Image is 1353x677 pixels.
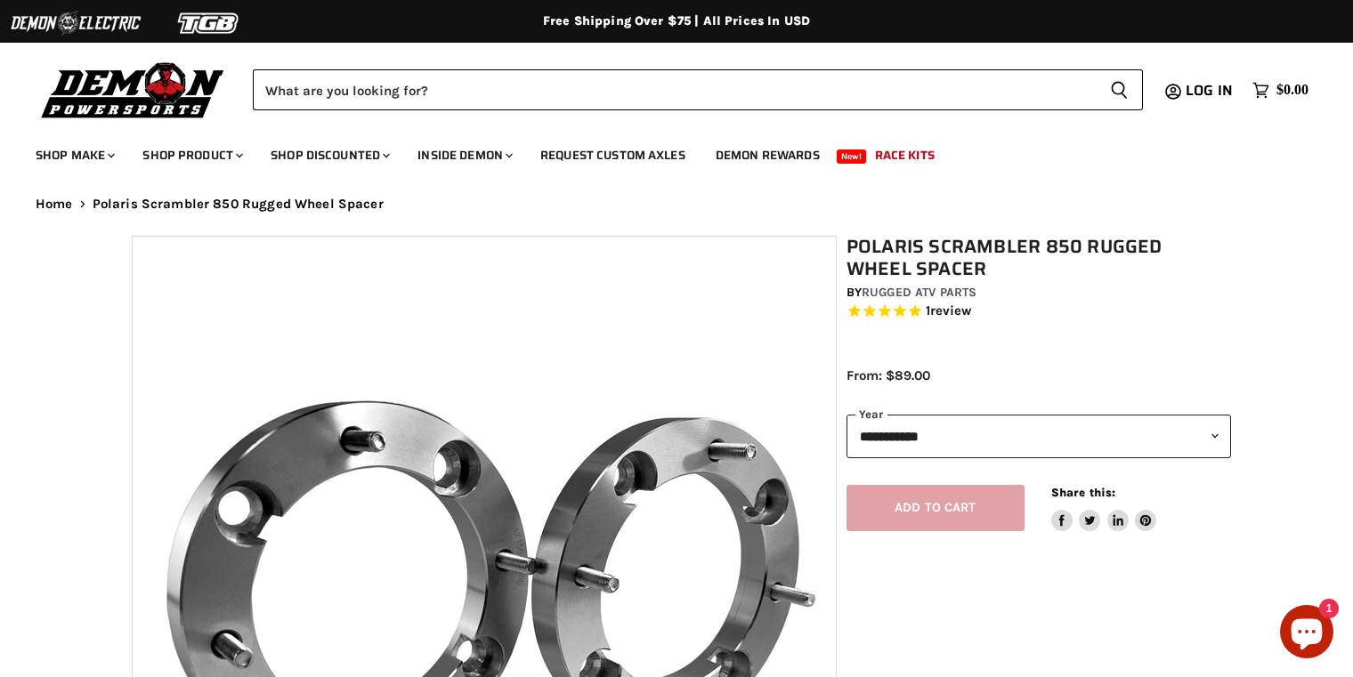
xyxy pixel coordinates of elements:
a: Shop Discounted [257,137,401,173]
ul: Main menu [22,130,1304,173]
img: Demon Powersports [36,58,231,121]
a: Rugged ATV Parts [862,285,976,300]
span: Share this: [1051,486,1115,499]
button: Search [1096,69,1143,110]
span: From: $89.00 [847,367,930,383]
span: Polaris Scrambler 850 Rugged Wheel Spacer [93,197,384,212]
div: by [847,283,1231,302]
span: New! [837,149,867,164]
inbox-online-store-chat: Shopify online store chat [1275,605,1339,663]
a: Shop Make [22,137,126,173]
img: Demon Electric Logo 2 [9,6,142,40]
form: Product [253,69,1143,110]
a: Home [36,197,73,212]
a: $0.00 [1244,77,1317,103]
input: Search [253,69,1096,110]
a: Shop Product [129,137,254,173]
span: Log in [1186,79,1233,101]
img: TGB Logo 2 [142,6,276,40]
span: review [930,303,972,319]
a: Race Kits [862,137,948,173]
a: Inside Demon [404,137,523,173]
span: 1 reviews [926,303,972,319]
aside: Share this: [1051,485,1157,532]
select: year [847,415,1231,458]
a: Demon Rewards [702,137,833,173]
span: Rated 5.0 out of 5 stars 1 reviews [847,302,1231,321]
span: $0.00 [1276,82,1308,99]
a: Request Custom Axles [527,137,699,173]
a: Log in [1178,83,1244,99]
h1: Polaris Scrambler 850 Rugged Wheel Spacer [847,236,1231,280]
